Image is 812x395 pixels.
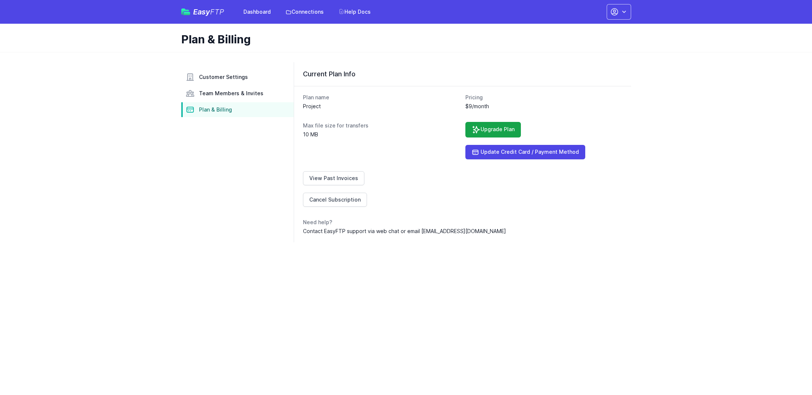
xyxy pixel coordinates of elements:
[199,73,248,81] span: Customer Settings
[181,9,190,15] img: easyftp_logo.png
[334,5,375,19] a: Help Docs
[199,106,232,113] span: Plan & Billing
[181,8,224,16] a: EasyFTP
[303,122,460,129] dt: Max file size for transfers
[465,122,521,137] a: Upgrade Plan
[239,5,275,19] a: Dashboard
[181,70,294,84] a: Customer Settings
[193,8,224,16] span: Easy
[303,70,622,79] h3: Current Plan Info
[465,145,585,159] a: Update Credit Card / Payment Method
[181,33,625,46] h1: Plan & Billing
[303,103,460,110] dd: Project
[181,86,294,101] a: Team Members & Invites
[303,131,460,138] dd: 10 MB
[465,94,622,101] dt: Pricing
[181,102,294,117] a: Plan & Billing
[303,171,364,185] a: View Past Invoices
[303,228,622,235] dd: Contact EasyFTP support via web chat or email [EMAIL_ADDRESS][DOMAIN_NAME]
[199,90,263,97] span: Team Members & Invites
[210,7,224,16] span: FTP
[303,94,460,101] dt: Plan name
[465,103,622,110] dd: $9/month
[281,5,328,19] a: Connections
[303,193,367,207] a: Cancel Subscription
[303,219,622,226] dt: Need help?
